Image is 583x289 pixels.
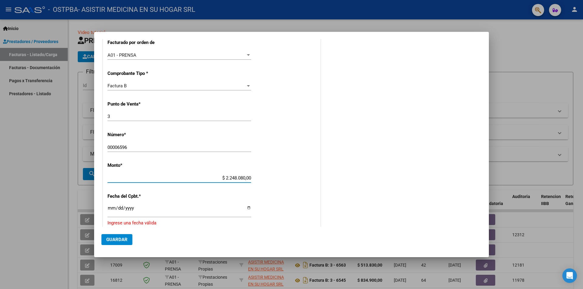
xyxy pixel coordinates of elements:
p: Fecha del Cpbt. [107,193,170,200]
p: Ingrese una fecha válida [107,220,316,227]
p: Monto [107,162,170,169]
p: Comprobante Tipo * [107,70,170,77]
div: Open Intercom Messenger [562,268,577,283]
p: Punto de Venta [107,101,170,108]
span: Guardar [106,237,128,242]
p: Facturado por orden de [107,39,170,46]
span: A01 - PRENSA [107,52,136,58]
button: Guardar [101,234,132,245]
span: Factura B [107,83,127,89]
p: Número [107,131,170,138]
